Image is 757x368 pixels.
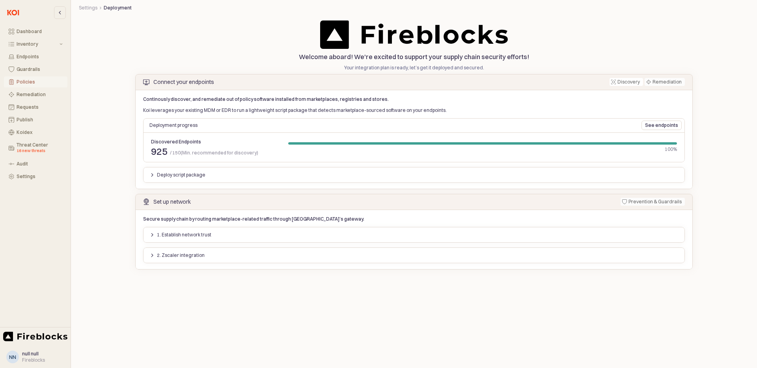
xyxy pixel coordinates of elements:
button: Publish [4,114,67,125]
div: Audit [17,161,63,167]
div: Dashboard [17,29,63,34]
button: Deploy script package [146,170,209,180]
p: Welcome aboard! We're excited to support your supply chain security efforts! [79,52,749,61]
nav: Breadcrumbs [79,5,749,11]
button: Dashboard [4,26,67,37]
p: See endpoints [645,122,678,128]
button: Deployment [104,5,132,11]
span: 150 [172,150,181,156]
div: Discovered Endpoints [151,139,258,145]
button: nn [6,351,19,363]
button: Requests [4,102,67,113]
div: 100% [288,146,677,152]
button: Inventory [4,39,67,50]
p: Deploy script package [157,172,205,178]
button: Guardrails [4,64,67,75]
span: 925 [151,145,168,157]
div: Policies [17,79,63,85]
div: Publish [17,117,63,123]
button: Koidex [4,127,67,138]
button: See endpoints [641,121,682,130]
div: Remediation [17,92,63,97]
div: Guardrails [17,67,63,72]
div: Requests [17,104,63,110]
button: Remediation [4,89,67,100]
p: Your integration plan is ready, let’s get it deployed and secured. [79,64,749,71]
div: Endpoints [17,54,63,59]
span: (Min. recommended for discovery) [181,149,258,157]
p: Deployment progress [149,122,545,129]
span: null null [22,351,39,357]
div: Fireblocks [22,357,45,363]
div: Prevention & Guardrails [628,198,682,206]
div: Discovery [617,78,640,86]
span: 925 [151,147,168,156]
p: Continously discover, and remediate out of policy software installed from marketplaces, registrie... [143,96,685,103]
div: Settings [17,174,63,179]
div: Remediation [653,78,682,86]
span: 150(Min. recommended for discovery) [169,149,258,157]
div: Progress bar [288,142,677,152]
button: Audit [4,158,67,169]
button: Settings [79,5,97,11]
p: 2. Zscaler integration [157,252,205,258]
div: Connect your endpoints [153,79,214,85]
div: Threat Center [17,142,63,154]
div: Koidex [17,130,63,135]
p: Koi leverages your existing MDM or EDR to run a lightweight script package that detects marketpla... [143,107,685,114]
button: 2. Zscaler integration [146,251,208,260]
button: Threat Center [4,139,67,157]
p: Secure supply chain by routing marketplace-related traffic through [GEOGRAPHIC_DATA]’s gateway. [143,216,432,223]
p: 1. Establish network trust [157,232,211,238]
button: 1. Establish network trust [146,230,215,240]
div: Set up network [153,199,191,205]
button: Settings [4,171,67,182]
div: 16 new threats [17,148,63,154]
span: / [170,149,172,157]
button: Policies [4,76,67,87]
div: Inventory [17,41,58,47]
div: nn [9,353,16,361]
button: Endpoints [4,51,67,62]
